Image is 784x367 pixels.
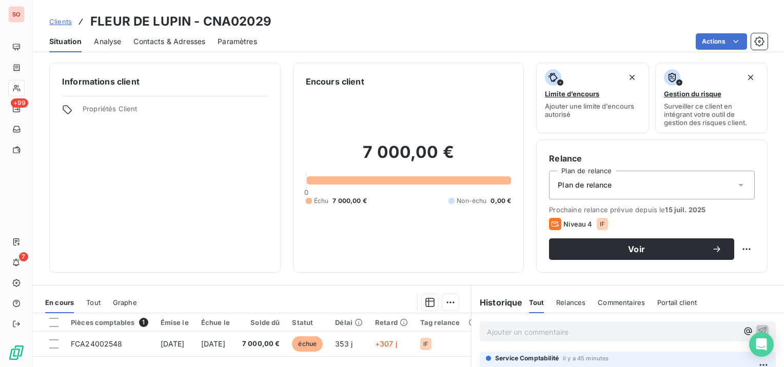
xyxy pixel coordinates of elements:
[549,238,734,260] button: Voir
[495,354,559,363] span: Service Comptabilité
[49,36,82,47] span: Situation
[314,196,329,206] span: Échu
[306,75,364,88] h6: Encours client
[8,6,25,23] div: SO
[306,142,512,173] h2: 7 000,00 €
[94,36,121,47] span: Analyse
[655,63,768,133] button: Gestion du risqueSurveiller ce client en intégrant votre outil de gestion des risques client.
[161,339,185,348] span: [DATE]
[563,355,609,361] span: il y a 45 minutes
[665,206,705,214] span: 15 juil. 2025
[664,102,759,127] span: Surveiller ce client en intégrant votre outil de gestion des risques client.
[375,318,408,327] div: Retard
[598,298,645,307] span: Commentaires
[292,336,323,352] span: échue
[558,180,612,190] span: Plan de relance
[491,196,511,206] span: 0,00 €
[201,318,230,327] div: Échue le
[11,98,28,108] span: +99
[292,318,323,327] div: Statut
[549,206,755,214] span: Prochaine relance prévue depuis le
[139,318,148,327] span: 1
[71,318,148,327] div: Pièces comptables
[664,90,721,98] span: Gestion du risque
[218,36,257,47] span: Paramètres
[420,318,473,327] div: Tag relance
[472,296,523,309] h6: Historique
[86,298,101,307] span: Tout
[161,318,189,327] div: Émise le
[545,90,599,98] span: Limite d’encours
[49,17,72,26] span: Clients
[529,298,544,307] span: Tout
[332,196,367,206] span: 7 000,00 €
[545,102,640,118] span: Ajouter une limite d’encours autorisé
[600,221,605,227] span: IF
[657,298,697,307] span: Portail client
[45,298,74,307] span: En cours
[242,318,280,327] div: Solde dû
[90,12,271,31] h3: FLEUR DE LUPIN - CNA02029
[49,16,72,27] a: Clients
[201,339,225,348] span: [DATE]
[242,339,280,349] span: 7 000,00 €
[335,339,352,348] span: 353 j
[19,252,28,261] span: 7
[749,332,774,357] div: Open Intercom Messenger
[696,33,747,50] button: Actions
[83,105,268,119] span: Propriétés Client
[62,75,268,88] h6: Informations client
[335,318,363,327] div: Délai
[113,298,137,307] span: Graphe
[423,341,428,347] span: IF
[8,344,25,361] img: Logo LeanPay
[556,298,585,307] span: Relances
[71,339,123,348] span: FCA24002548
[549,152,755,165] h6: Relance
[561,245,712,253] span: Voir
[133,36,205,47] span: Contacts & Adresses
[536,63,649,133] button: Limite d’encoursAjouter une limite d’encours autorisé
[563,220,592,228] span: Niveau 4
[375,339,397,348] span: +307 j
[304,188,308,196] span: 0
[457,196,486,206] span: Non-échu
